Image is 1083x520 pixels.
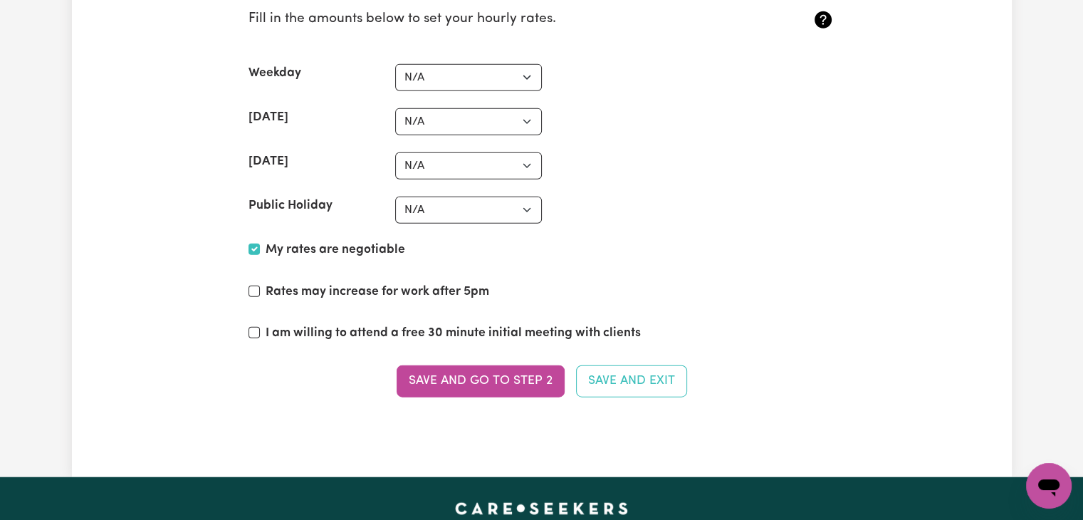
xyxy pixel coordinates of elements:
[455,503,628,514] a: Careseekers home page
[248,64,301,83] label: Weekday
[248,152,288,171] label: [DATE]
[576,365,687,397] button: Save and Exit
[248,197,333,215] label: Public Holiday
[248,108,288,127] label: [DATE]
[1026,463,1072,509] iframe: Button to launch messaging window
[397,365,565,397] button: Save and go to Step 2
[266,283,489,301] label: Rates may increase for work after 5pm
[248,9,738,30] p: Fill in the amounts below to set your hourly rates.
[266,241,405,259] label: My rates are negotiable
[266,324,641,343] label: I am willing to attend a free 30 minute initial meeting with clients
